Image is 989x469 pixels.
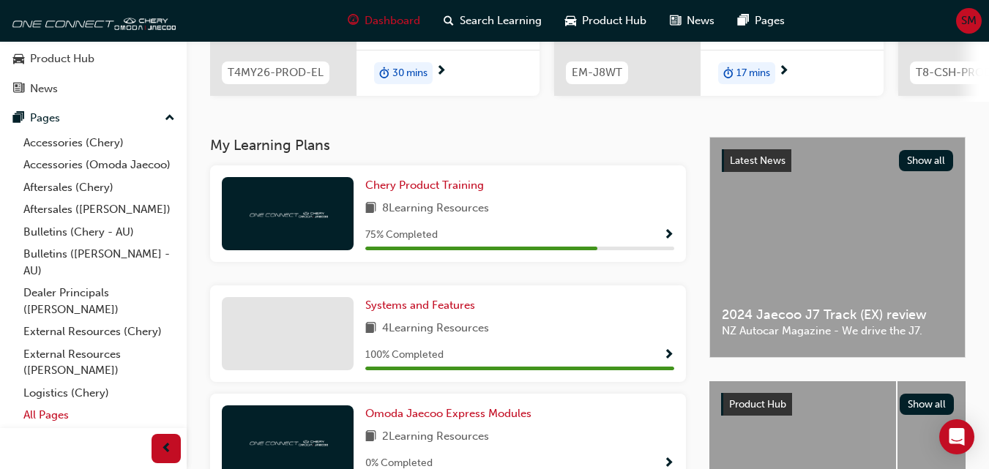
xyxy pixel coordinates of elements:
[18,198,181,221] a: Aftersales ([PERSON_NAME])
[18,132,181,154] a: Accessories (Chery)
[165,109,175,128] span: up-icon
[726,6,796,36] a: pages-iconPages
[382,320,489,338] span: 4 Learning Resources
[900,394,955,415] button: Show all
[348,12,359,30] span: guage-icon
[392,65,428,82] span: 30 mins
[13,83,24,96] span: news-icon
[18,382,181,405] a: Logistics (Chery)
[382,200,489,218] span: 8 Learning Resources
[382,428,489,446] span: 2 Learning Resources
[365,407,531,420] span: Omoda Jaecoo Express Modules
[436,65,447,78] span: next-icon
[228,64,324,81] span: T4MY26-PROD-EL
[18,154,181,176] a: Accessories (Omoda Jaecoo)
[365,179,484,192] span: Chery Product Training
[722,149,953,173] a: Latest NewsShow all
[365,297,481,314] a: Systems and Features
[778,65,789,78] span: next-icon
[565,12,576,30] span: car-icon
[365,177,490,194] a: Chery Product Training
[365,428,376,446] span: book-icon
[722,307,953,323] span: 2024 Jaecoo J7 Track (EX) review
[30,50,94,67] div: Product Hub
[709,137,966,358] a: Latest NewsShow all2024 Jaecoo J7 Track (EX) reviewNZ Autocar Magazine - We drive the J7.
[755,12,785,29] span: Pages
[365,320,376,338] span: book-icon
[13,53,24,66] span: car-icon
[6,75,181,102] a: News
[210,137,686,154] h3: My Learning Plans
[379,64,389,83] span: duration-icon
[444,12,454,30] span: search-icon
[961,12,977,29] span: SM
[723,64,734,83] span: duration-icon
[365,299,475,312] span: Systems and Features
[30,80,58,97] div: News
[663,226,674,244] button: Show Progress
[736,65,770,82] span: 17 mins
[670,12,681,30] span: news-icon
[247,435,328,449] img: oneconnect
[365,347,444,364] span: 100 % Completed
[956,8,982,34] button: SM
[6,105,181,132] button: Pages
[6,45,181,72] a: Product Hub
[365,200,376,218] span: book-icon
[161,440,172,458] span: prev-icon
[18,221,181,244] a: Bulletins (Chery - AU)
[18,243,181,282] a: Bulletins ([PERSON_NAME] - AU)
[663,349,674,362] span: Show Progress
[658,6,726,36] a: news-iconNews
[582,12,646,29] span: Product Hub
[7,6,176,35] img: oneconnect
[663,346,674,364] button: Show Progress
[729,398,786,410] span: Product Hub
[13,112,24,125] span: pages-icon
[939,419,974,454] div: Open Intercom Messenger
[365,405,537,422] a: Omoda Jaecoo Express Modules
[247,206,328,220] img: oneconnect
[30,110,60,127] div: Pages
[18,404,181,427] a: All Pages
[722,323,953,339] span: NZ Autocar Magazine - We drive the J7.
[721,393,954,416] a: Product HubShow all
[18,320,181,343] a: External Resources (Chery)
[460,12,542,29] span: Search Learning
[663,229,674,242] span: Show Progress
[336,6,432,36] a: guage-iconDashboard
[18,176,181,199] a: Aftersales (Chery)
[18,343,181,382] a: External Resources ([PERSON_NAME])
[687,12,714,29] span: News
[730,154,785,167] span: Latest News
[432,6,553,36] a: search-iconSearch Learning
[18,282,181,320] a: Dealer Principals ([PERSON_NAME])
[365,12,420,29] span: Dashboard
[899,150,954,171] button: Show all
[553,6,658,36] a: car-iconProduct Hub
[572,64,622,81] span: EM-J8WT
[738,12,749,30] span: pages-icon
[365,227,438,244] span: 75 % Completed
